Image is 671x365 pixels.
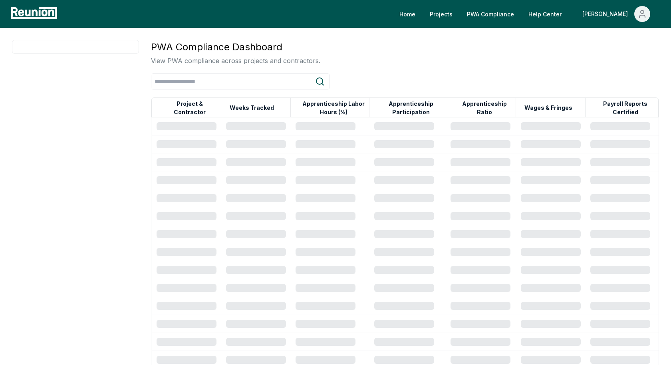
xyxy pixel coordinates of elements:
button: Project & Contractor [159,100,221,116]
button: Apprenticeship Participation [376,100,445,116]
button: Wages & Fringes [523,100,574,116]
button: Payroll Reports Certified [592,100,658,116]
button: Weeks Tracked [228,100,276,116]
nav: Main [393,6,663,22]
button: [PERSON_NAME] [576,6,657,22]
div: [PERSON_NAME] [582,6,631,22]
button: Apprenticeship Labor Hours (%) [298,100,369,116]
a: Projects [423,6,459,22]
button: Apprenticeship Ratio [453,100,516,116]
h3: PWA Compliance Dashboard [151,40,320,54]
a: Home [393,6,422,22]
a: PWA Compliance [461,6,520,22]
a: Help Center [522,6,568,22]
p: View PWA compliance across projects and contractors. [151,56,320,65]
